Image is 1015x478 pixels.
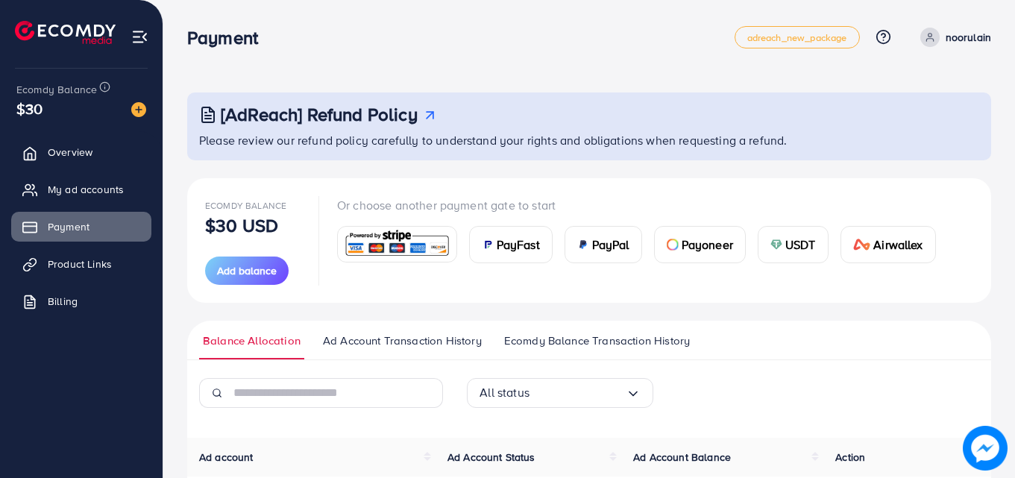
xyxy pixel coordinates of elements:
[654,226,746,263] a: cardPayoneer
[11,174,151,204] a: My ad accounts
[530,381,626,404] input: Search for option
[11,212,151,242] a: Payment
[565,226,642,263] a: cardPayPal
[577,239,589,251] img: card
[735,26,860,48] a: adreach_new_package
[11,286,151,316] a: Billing
[747,33,847,43] span: adreach_new_package
[221,104,418,125] h3: [AdReach] Refund Policy
[480,381,530,404] span: All status
[48,294,78,309] span: Billing
[205,216,278,234] p: $30 USD
[15,21,116,44] img: logo
[323,333,482,349] span: Ad Account Transaction History
[467,378,653,408] div: Search for option
[667,239,679,251] img: card
[770,239,782,251] img: card
[16,98,43,119] span: $30
[758,226,829,263] a: cardUSDT
[853,239,871,251] img: card
[592,236,629,254] span: PayPal
[447,450,535,465] span: Ad Account Status
[131,102,146,117] img: image
[11,249,151,279] a: Product Links
[835,450,865,465] span: Action
[469,226,553,263] a: cardPayFast
[203,333,301,349] span: Balance Allocation
[337,196,948,214] p: Or choose another payment gate to start
[873,236,923,254] span: Airwallex
[199,131,982,149] p: Please review our refund policy carefully to understand your rights and obligations when requesti...
[205,199,286,212] span: Ecomdy Balance
[187,27,270,48] h3: Payment
[482,239,494,251] img: card
[16,82,97,97] span: Ecomdy Balance
[633,450,731,465] span: Ad Account Balance
[48,145,92,160] span: Overview
[946,28,991,46] p: noorulain
[497,236,540,254] span: PayFast
[504,333,690,349] span: Ecomdy Balance Transaction History
[785,236,816,254] span: USDT
[337,226,457,262] a: card
[342,228,452,260] img: card
[48,182,124,197] span: My ad accounts
[963,426,1008,471] img: image
[914,28,991,47] a: noorulain
[48,219,89,234] span: Payment
[131,28,148,45] img: menu
[682,236,733,254] span: Payoneer
[840,226,936,263] a: cardAirwallex
[199,450,254,465] span: Ad account
[205,257,289,285] button: Add balance
[11,137,151,167] a: Overview
[217,263,277,278] span: Add balance
[48,257,112,271] span: Product Links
